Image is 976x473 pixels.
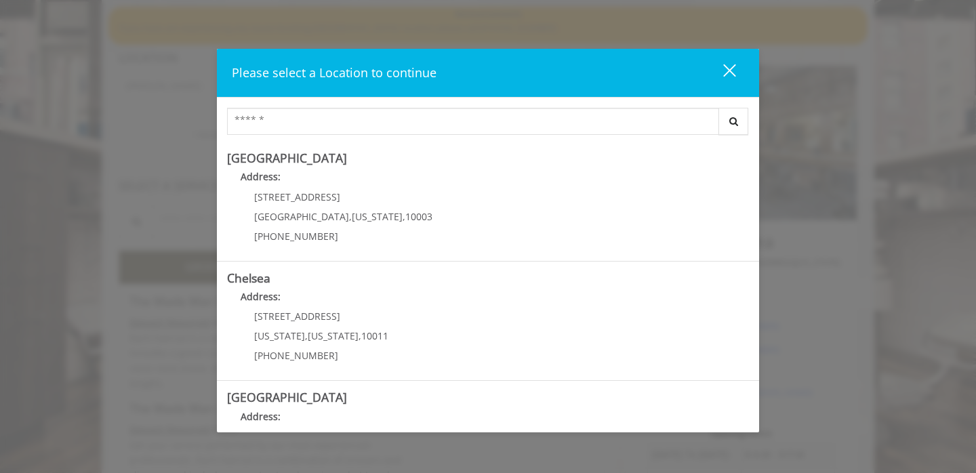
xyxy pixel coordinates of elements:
[405,210,432,223] span: 10003
[349,210,352,223] span: ,
[708,63,735,83] div: close dialog
[305,329,308,342] span: ,
[359,329,361,342] span: ,
[227,108,749,142] div: Center Select
[254,329,305,342] span: [US_STATE]
[227,270,270,286] b: Chelsea
[254,310,340,323] span: [STREET_ADDRESS]
[308,329,359,342] span: [US_STATE]
[227,108,719,135] input: Search Center
[227,389,347,405] b: [GEOGRAPHIC_DATA]
[254,190,340,203] span: [STREET_ADDRESS]
[698,59,744,87] button: close dialog
[232,64,436,81] span: Please select a Location to continue
[241,170,281,183] b: Address:
[254,210,349,223] span: [GEOGRAPHIC_DATA]
[403,210,405,223] span: ,
[241,290,281,303] b: Address:
[254,349,338,362] span: [PHONE_NUMBER]
[726,117,741,126] i: Search button
[361,329,388,342] span: 10011
[254,230,338,243] span: [PHONE_NUMBER]
[241,410,281,423] b: Address:
[352,210,403,223] span: [US_STATE]
[227,150,347,166] b: [GEOGRAPHIC_DATA]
